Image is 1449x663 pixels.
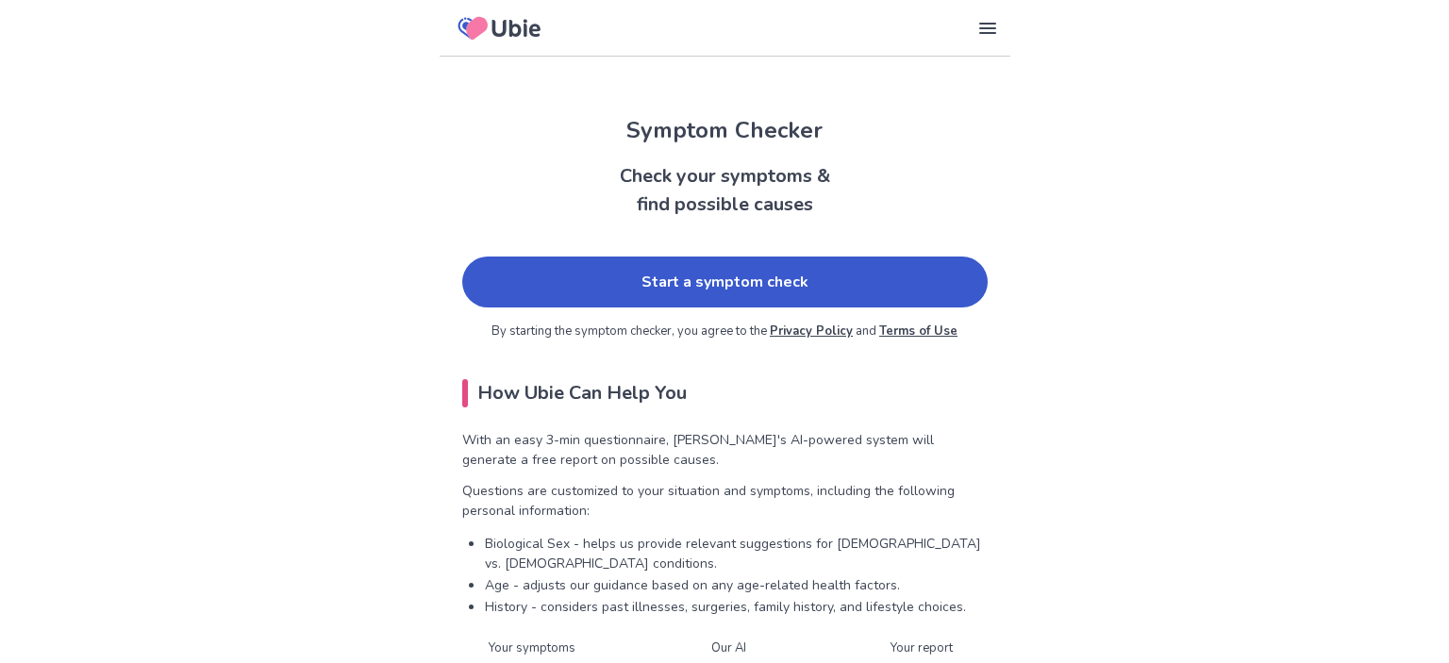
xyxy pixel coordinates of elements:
[485,597,988,617] p: History - considers past illnesses, surgeries, family history, and lifestyle choices.
[462,481,988,521] p: Questions are customized to your situation and symptoms, including the following personal informa...
[462,379,988,407] h2: How Ubie Can Help You
[462,257,988,307] a: Start a symptom check
[440,162,1010,219] h2: Check your symptoms & find possible causes
[879,323,958,340] a: Terms of Use
[691,639,768,658] p: Our AI
[485,575,988,595] p: Age - adjusts our guidance based on any age-related health factors.
[440,113,1010,147] h1: Symptom Checker
[462,323,988,341] p: By starting the symptom checker, you agree to the and
[462,430,988,470] p: With an easy 3-min questionnaire, [PERSON_NAME]'s AI-powered system will generate a free report o...
[489,639,575,658] p: Your symptoms
[883,639,960,658] p: Your report
[485,534,988,573] p: Biological Sex - helps us provide relevant suggestions for [DEMOGRAPHIC_DATA] vs. [DEMOGRAPHIC_DA...
[770,323,853,340] a: Privacy Policy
